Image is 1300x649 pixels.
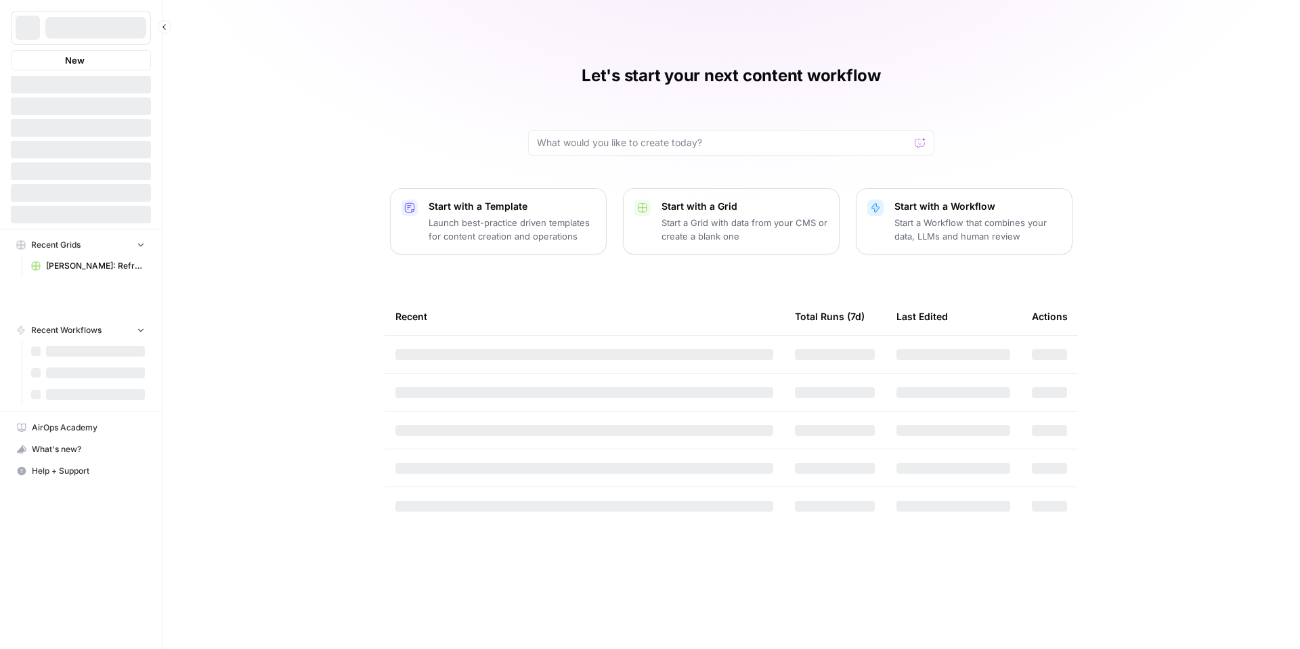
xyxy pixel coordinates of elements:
[11,50,151,70] button: New
[46,260,145,272] span: [PERSON_NAME]: Refresh Existing Content
[795,298,865,335] div: Total Runs (7d)
[894,200,1061,213] p: Start with a Workflow
[11,235,151,255] button: Recent Grids
[11,417,151,439] a: AirOps Academy
[894,216,1061,243] p: Start a Workflow that combines your data, LLMs and human review
[537,136,909,150] input: What would you like to create today?
[582,65,881,87] h1: Let's start your next content workflow
[31,324,102,336] span: Recent Workflows
[1032,298,1068,335] div: Actions
[662,200,828,213] p: Start with a Grid
[896,298,948,335] div: Last Edited
[32,465,145,477] span: Help + Support
[856,188,1072,254] button: Start with a WorkflowStart a Workflow that combines your data, LLMs and human review
[429,216,595,243] p: Launch best-practice driven templates for content creation and operations
[11,460,151,482] button: Help + Support
[12,439,150,460] div: What's new?
[623,188,840,254] button: Start with a GridStart a Grid with data from your CMS or create a blank one
[65,53,85,67] span: New
[11,439,151,460] button: What's new?
[662,216,828,243] p: Start a Grid with data from your CMS or create a blank one
[31,239,81,251] span: Recent Grids
[395,298,773,335] div: Recent
[429,200,595,213] p: Start with a Template
[25,255,151,277] a: [PERSON_NAME]: Refresh Existing Content
[390,188,607,254] button: Start with a TemplateLaunch best-practice driven templates for content creation and operations
[11,320,151,340] button: Recent Workflows
[32,422,145,434] span: AirOps Academy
